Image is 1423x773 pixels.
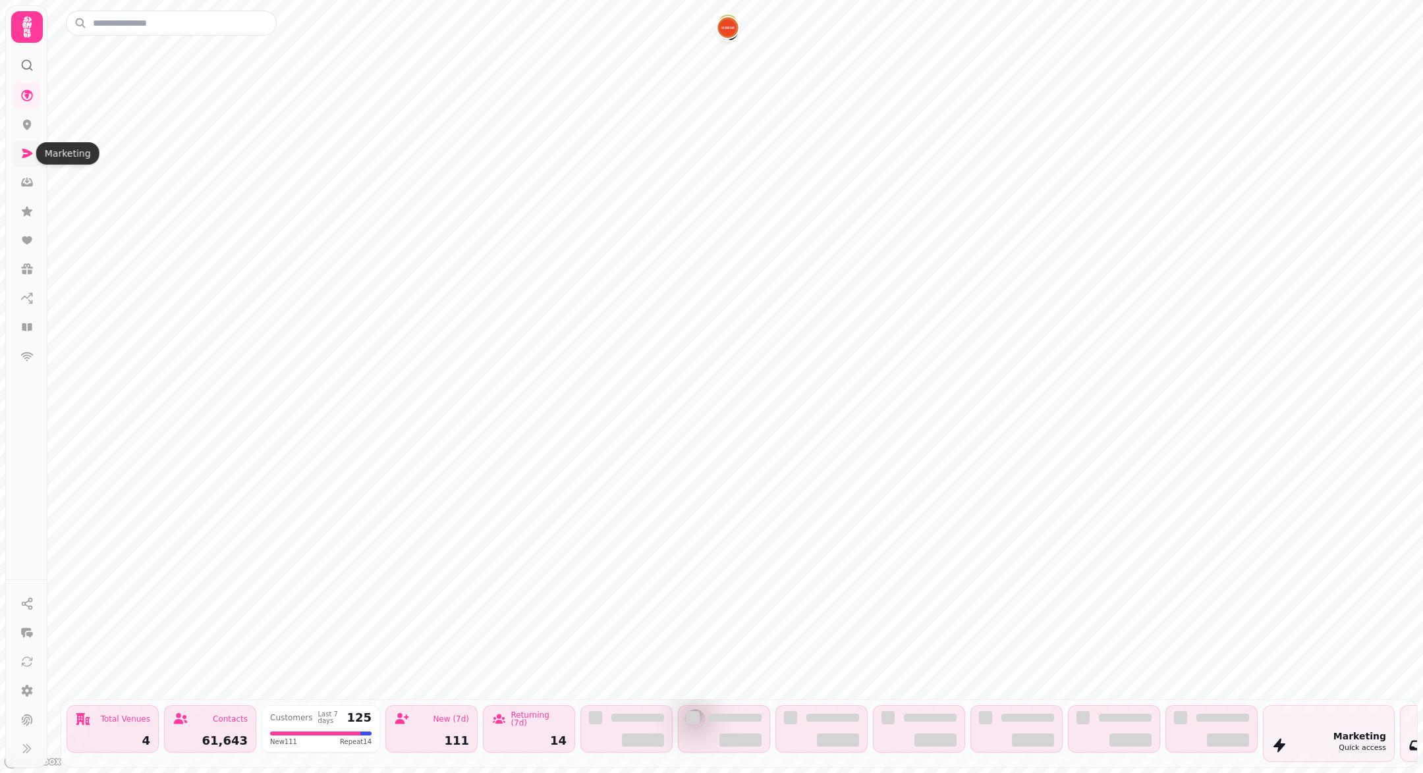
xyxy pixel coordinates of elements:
[340,737,372,747] span: Repeat 14
[318,711,342,724] div: Last 7 days
[101,715,150,723] div: Total Venues
[75,735,150,747] div: 4
[4,754,62,769] a: Mapbox logo
[36,142,99,165] div: Marketing
[1333,730,1386,743] div: Marketing
[1263,705,1395,762] button: MarketingQuick access
[394,735,469,747] div: 111
[270,714,313,722] div: Customers
[270,737,297,747] span: New 111
[433,715,469,723] div: New (7d)
[491,735,567,747] div: 14
[1333,743,1386,754] div: Quick access
[347,712,372,724] div: 125
[213,715,248,723] div: Contacts
[173,735,248,747] div: 61,643
[511,711,567,727] div: Returning (7d)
